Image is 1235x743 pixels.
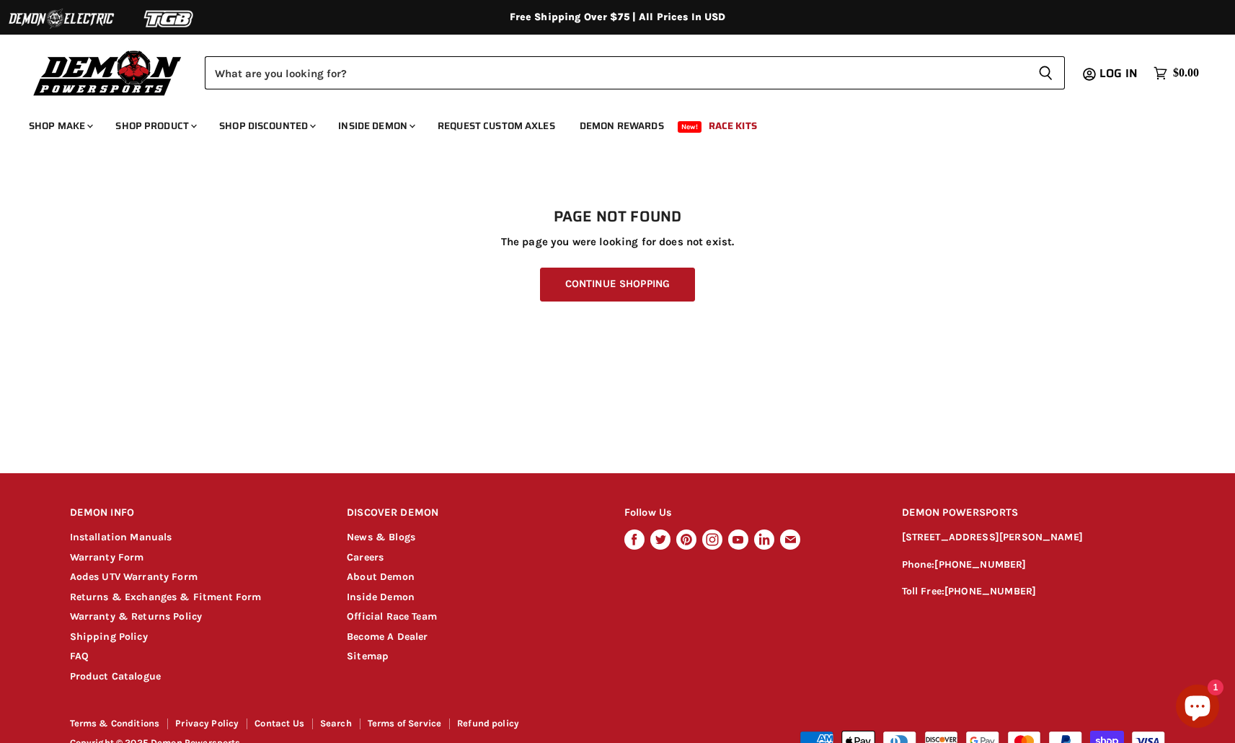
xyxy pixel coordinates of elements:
[327,111,424,141] a: Inside Demon
[934,558,1026,571] a: [PHONE_NUMBER]
[347,571,415,583] a: About Demon
[7,5,115,32] img: Demon Electric Logo 2
[29,47,187,98] img: Demon Powersports
[347,610,437,623] a: Official Race Team
[70,630,148,643] a: Shipping Policy
[540,268,695,302] a: Continue Shopping
[205,56,1065,89] form: Product
[678,121,702,133] span: New!
[1173,66,1199,80] span: $0.00
[70,718,160,729] a: Terms & Conditions
[902,529,1166,546] p: [STREET_ADDRESS][PERSON_NAME]
[70,610,203,623] a: Warranty & Returns Policy
[347,531,415,543] a: News & Blogs
[1093,67,1146,80] a: Log in
[70,718,619,734] nav: Footer
[902,557,1166,573] p: Phone:
[569,111,675,141] a: Demon Rewards
[41,11,1195,24] div: Free Shipping Over $75 | All Prices In USD
[105,111,205,141] a: Shop Product
[70,571,198,583] a: Aodes UTV Warranty Form
[457,718,519,729] a: Refund policy
[18,105,1195,141] ul: Main menu
[347,591,415,603] a: Inside Demon
[1027,56,1065,89] button: Search
[254,718,304,729] a: Contact Us
[347,496,597,530] h2: DISCOVER DEMON
[1146,63,1206,84] a: $0.00
[698,111,768,141] a: Race Kits
[1172,685,1223,731] inbox-online-store-chat: Shopify online store chat
[70,531,172,543] a: Installation Manuals
[205,56,1027,89] input: Search
[175,718,239,729] a: Privacy Policy
[70,591,262,603] a: Returns & Exchanges & Fitment Form
[1099,64,1138,82] span: Log in
[347,650,389,662] a: Sitemap
[70,496,320,530] h2: DEMON INFO
[944,585,1036,597] a: [PHONE_NUMBER]
[902,584,1166,600] p: Toll Free:
[115,5,223,32] img: TGB Logo 2
[70,551,144,563] a: Warranty Form
[70,236,1166,248] p: The page you were looking for does not exist.
[70,670,161,682] a: Product Catalogue
[70,208,1166,226] h1: Page not found
[208,111,324,141] a: Shop Discounted
[70,650,89,662] a: FAQ
[368,718,441,729] a: Terms of Service
[902,496,1166,530] h2: DEMON POWERSPORTS
[347,551,384,563] a: Careers
[320,718,352,729] a: Search
[347,630,428,643] a: Become A Dealer
[624,496,875,530] h2: Follow Us
[18,111,102,141] a: Shop Make
[427,111,566,141] a: Request Custom Axles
